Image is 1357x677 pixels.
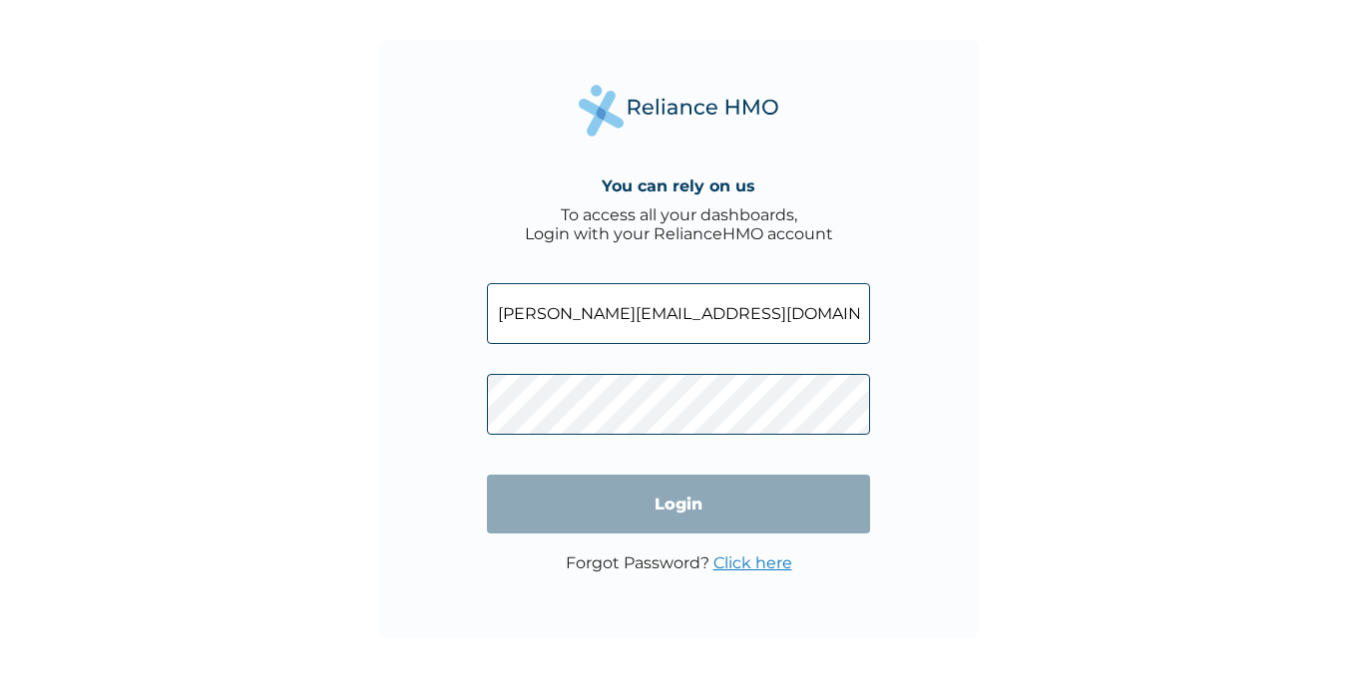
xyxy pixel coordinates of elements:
[579,85,778,136] img: Reliance Health's Logo
[525,205,833,243] div: To access all your dashboards, Login with your RelianceHMO account
[713,553,792,572] a: Click here
[566,553,792,572] p: Forgot Password?
[602,176,755,195] h4: You can rely on us
[487,475,870,533] input: Login
[487,283,870,344] input: Email address or HMO ID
